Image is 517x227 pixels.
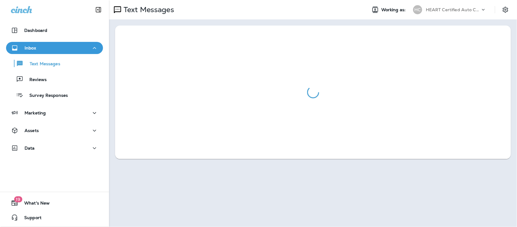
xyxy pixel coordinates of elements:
[6,197,103,209] button: 19What's New
[6,57,103,70] button: Text Messages
[6,24,103,36] button: Dashboard
[18,201,50,208] span: What's New
[6,212,103,224] button: Support
[6,142,103,154] button: Data
[6,42,103,54] button: Inbox
[18,215,41,222] span: Support
[413,5,422,14] div: HC
[24,28,47,33] p: Dashboard
[23,93,68,99] p: Survey Responses
[6,124,103,137] button: Assets
[6,73,103,86] button: Reviews
[90,4,107,16] button: Collapse Sidebar
[121,5,174,14] p: Text Messages
[24,61,60,67] p: Text Messages
[14,196,22,202] span: 19
[25,146,35,151] p: Data
[23,77,47,83] p: Reviews
[25,110,46,115] p: Marketing
[25,128,39,133] p: Assets
[6,89,103,101] button: Survey Responses
[426,7,480,12] p: HEART Certified Auto Care
[6,107,103,119] button: Marketing
[381,7,407,12] span: Working as:
[25,46,36,50] p: Inbox
[500,4,511,15] button: Settings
